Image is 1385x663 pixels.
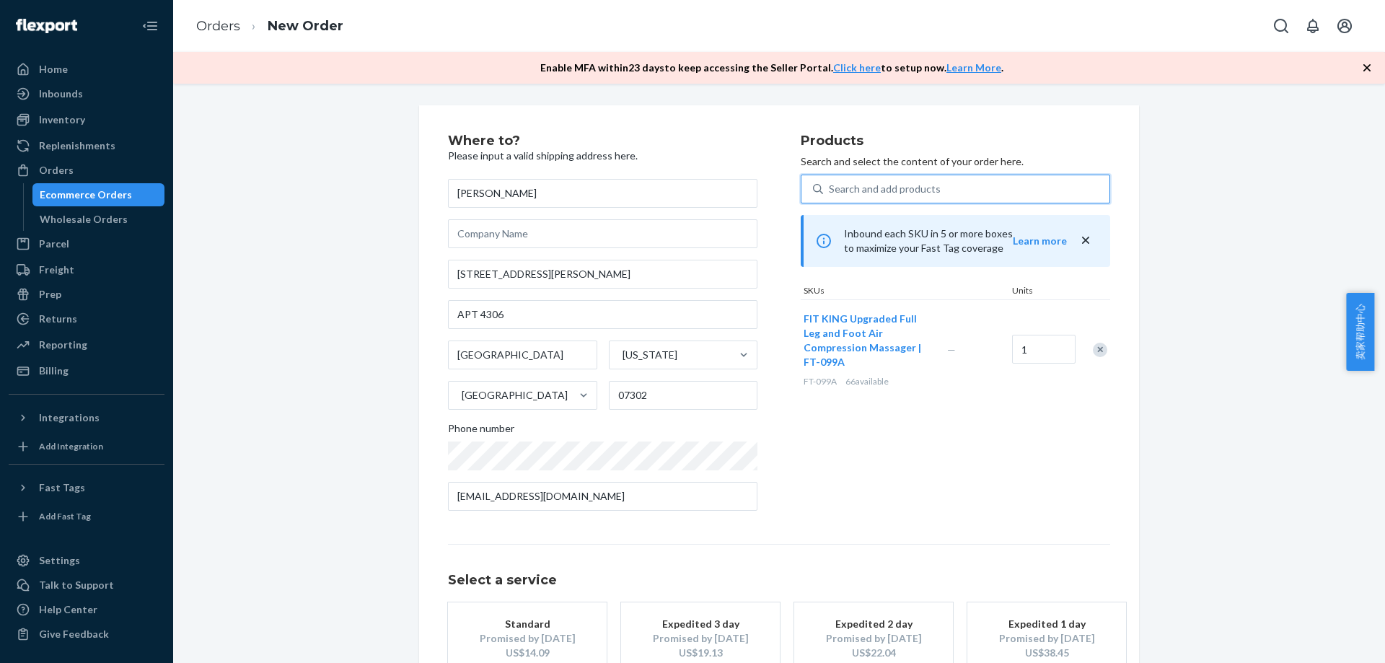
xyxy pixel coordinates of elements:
[801,154,1110,169] p: Search and select the content of your order here.
[39,263,74,277] div: Freight
[829,182,941,196] div: Search and add products
[9,159,164,182] a: Orders
[1012,335,1076,364] input: Quantity
[9,505,164,528] a: Add Fast Tag
[448,341,597,369] input: City
[9,623,164,646] button: Give Feedback
[448,574,1110,588] h1: Select a service
[804,312,930,369] button: FIT KING Upgraded Full Leg and Foot Air Compression Massager | FT-099A
[448,134,757,149] h2: Where to?
[39,338,87,352] div: Reporting
[816,646,931,660] div: US$22.04
[643,631,758,646] div: Promised by [DATE]
[9,406,164,429] button: Integrations
[39,87,83,101] div: Inbounds
[9,283,164,306] a: Prep
[9,359,164,382] a: Billing
[816,631,931,646] div: Promised by [DATE]
[448,179,757,208] input: First & Last Name
[448,149,757,163] p: Please input a valid shipping address here.
[9,134,164,157] a: Replenishments
[448,482,757,511] input: Email (Only Required for International)
[448,421,514,442] span: Phone number
[39,312,77,326] div: Returns
[1346,293,1374,371] button: 卖家帮助中心
[39,480,85,495] div: Fast Tags
[448,219,757,248] input: Company Name
[816,617,931,631] div: Expedited 2 day
[801,215,1110,267] div: Inbound each SKU in 5 or more boxes to maximize your Fast Tag coverage
[39,553,80,568] div: Settings
[39,287,61,302] div: Prep
[804,312,921,368] span: FIT KING Upgraded Full Leg and Foot Air Compression Massager | FT-099A
[609,381,758,410] input: ZIP Code
[39,440,103,452] div: Add Integration
[470,617,585,631] div: Standard
[16,19,77,33] img: Flexport logo
[39,627,109,641] div: Give Feedback
[947,343,956,356] span: —
[39,237,69,251] div: Parcel
[39,410,100,425] div: Integrations
[833,61,881,74] a: Click here
[540,61,1003,75] p: Enable MFA within 23 days to keep accessing the Seller Portal. to setup now. .
[448,260,757,289] input: Street Address
[268,18,343,34] a: New Order
[40,188,132,202] div: Ecommerce Orders
[1267,12,1296,40] button: Open Search Box
[32,208,165,231] a: Wholesale Orders
[9,258,164,281] a: Freight
[946,61,1001,74] a: Learn More
[801,134,1110,149] h2: Products
[462,388,568,403] div: [GEOGRAPHIC_DATA]
[1330,12,1359,40] button: Open account menu
[643,646,758,660] div: US$19.13
[39,510,91,522] div: Add Fast Tag
[621,348,623,362] input: [US_STATE]
[1009,284,1074,299] div: Units
[9,574,164,597] a: Talk to Support
[804,376,837,387] span: FT-099A
[39,163,74,177] div: Orders
[39,139,115,153] div: Replenishments
[9,435,164,458] a: Add Integration
[9,549,164,572] a: Settings
[39,113,85,127] div: Inventory
[39,578,114,592] div: Talk to Support
[801,284,1009,299] div: SKUs
[136,12,164,40] button: Close Navigation
[9,58,164,81] a: Home
[470,646,585,660] div: US$14.09
[39,364,69,378] div: Billing
[845,376,889,387] span: 66 available
[989,646,1104,660] div: US$38.45
[32,183,165,206] a: Ecommerce Orders
[196,18,240,34] a: Orders
[9,598,164,621] a: Help Center
[39,62,68,76] div: Home
[470,631,585,646] div: Promised by [DATE]
[9,307,164,330] a: Returns
[9,232,164,255] a: Parcel
[1078,233,1093,248] button: close
[185,5,355,48] ol: breadcrumbs
[9,333,164,356] a: Reporting
[448,300,757,329] input: Street Address 2 (Optional)
[643,617,758,631] div: Expedited 3 day
[1298,12,1327,40] button: Open notifications
[40,212,128,227] div: Wholesale Orders
[460,388,462,403] input: [GEOGRAPHIC_DATA]
[1013,234,1067,248] button: Learn more
[9,82,164,105] a: Inbounds
[989,631,1104,646] div: Promised by [DATE]
[9,108,164,131] a: Inventory
[1093,343,1107,357] div: Remove Item
[9,476,164,499] button: Fast Tags
[623,348,677,362] div: [US_STATE]
[39,602,97,617] div: Help Center
[989,617,1104,631] div: Expedited 1 day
